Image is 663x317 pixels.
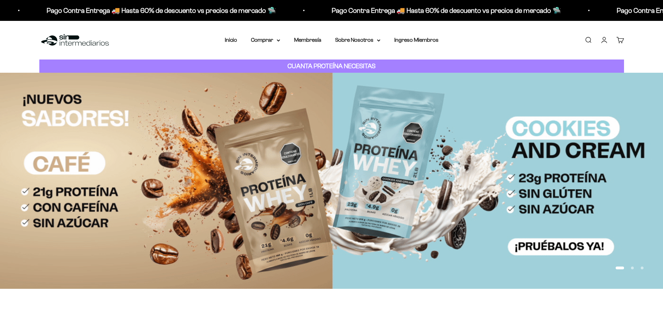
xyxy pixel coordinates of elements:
summary: Sobre Nosotros [335,35,380,45]
p: Pago Contra Entrega 🚚 Hasta 60% de descuento vs precios de mercado 🛸 [46,5,275,16]
a: Ingreso Miembros [394,37,439,43]
a: Inicio [225,37,237,43]
strong: CUANTA PROTEÍNA NECESITAS [287,62,376,70]
a: Membresía [294,37,321,43]
p: Pago Contra Entrega 🚚 Hasta 60% de descuento vs precios de mercado 🛸 [331,5,560,16]
summary: Comprar [251,35,280,45]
